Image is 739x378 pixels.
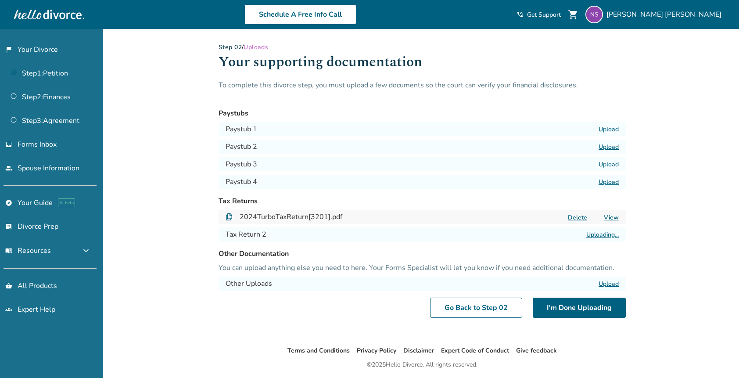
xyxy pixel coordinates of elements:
a: View [604,213,619,222]
img: ngentile@live.com [585,6,603,23]
a: Privacy Policy [357,346,396,355]
span: shopping_cart [568,9,578,20]
span: [PERSON_NAME] [PERSON_NAME] [606,10,725,19]
p: To complete this divorce step, you must upload a few documents so the court can verify your finan... [219,80,626,101]
label: Upload [599,143,619,151]
p: You can upload anything else you need to here. Your Forms Specialist will let you know if you nee... [219,263,626,273]
span: shopping_basket [5,282,12,289]
label: Upload [599,280,619,288]
iframe: Chat Widget [695,336,739,378]
span: menu_book [5,247,12,254]
li: Give feedback [516,346,557,356]
a: Go Back to Step 02 [430,298,522,318]
span: AI beta [58,198,75,207]
h4: Paystub 4 [226,176,257,187]
a: phone_in_talkGet Support [517,11,561,19]
label: Upload [599,178,619,186]
h4: Tax Return 2 [226,229,266,240]
span: inbox [5,141,12,148]
li: Disclaimer [403,346,434,356]
span: Forms Inbox [18,140,57,149]
span: Resources [5,246,51,256]
span: Get Support [527,11,561,19]
button: I'm Done Uploading [533,298,626,318]
span: phone_in_talk [517,11,524,18]
span: explore [5,199,12,206]
span: people [5,165,12,172]
a: Expert Code of Conduct [441,346,509,355]
label: Uploading... [586,230,619,239]
h4: 2024TurboTaxReturn[3201].pdf [240,212,342,222]
h4: Other Uploads [226,278,272,289]
div: © 2025 Hello Divorce. All rights reserved. [367,360,477,370]
h3: Other Documentation [219,248,626,259]
div: / [219,43,626,51]
span: flag_2 [5,46,12,53]
h4: Paystub 2 [226,141,257,152]
h4: Paystub 3 [226,159,257,169]
span: groups [5,306,12,313]
h3: Tax Returns [219,196,626,206]
img: Document [226,213,233,220]
button: Delete [565,213,590,222]
h1: Your supporting documentation [219,51,626,80]
span: Uploads [244,43,268,51]
a: Terms and Conditions [287,346,350,355]
label: Upload [599,125,619,133]
span: expand_more [81,245,91,256]
h4: Paystub 1 [226,124,257,134]
h3: Paystubs [219,108,626,119]
a: Step 02 [219,43,242,51]
label: Upload [599,160,619,169]
a: Schedule A Free Info Call [244,4,356,25]
span: list_alt_check [5,223,12,230]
